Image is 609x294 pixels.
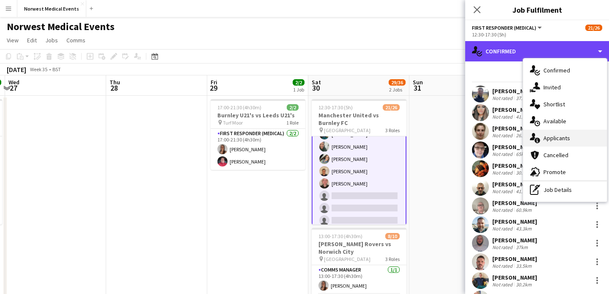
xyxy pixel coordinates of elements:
[514,225,533,232] div: 43.3km
[389,79,406,86] span: 29/36
[492,207,514,213] div: Not rated
[514,132,533,139] div: 26.6km
[465,41,609,61] div: Confirmed
[7,20,115,33] h1: Norwest Medical Events
[492,255,537,263] div: [PERSON_NAME]
[492,188,514,194] div: Not rated
[492,263,514,269] div: Not rated
[523,164,607,180] div: Promote
[472,25,543,31] button: First Responder (Medical)
[310,83,321,93] span: 30
[7,83,19,93] span: 27
[523,181,607,198] div: Job Details
[42,35,61,46] a: Jobs
[492,281,514,288] div: Not rated
[492,199,537,207] div: [PERSON_NAME]
[523,130,607,147] div: Applicants
[211,129,305,170] app-card-role: First Responder (Medical)2/217:00-21:30 (4h30m)[PERSON_NAME][PERSON_NAME]
[3,35,22,46] a: View
[383,104,400,111] span: 21/26
[472,25,536,31] span: First Responder (Medical)
[411,83,423,93] span: 31
[7,65,26,74] div: [DATE]
[492,225,514,232] div: Not rated
[110,78,120,86] span: Thu
[45,36,58,44] span: Jobs
[66,36,85,44] span: Comms
[492,151,514,157] div: Not rated
[52,66,61,72] div: BST
[523,113,607,130] div: Available
[492,162,537,169] div: [PERSON_NAME]
[293,86,304,93] div: 1 Job
[8,78,19,86] span: Wed
[492,95,514,101] div: Not rated
[413,78,423,86] span: Sun
[514,188,533,194] div: 41.7km
[389,86,405,93] div: 2 Jobs
[465,4,609,15] h3: Job Fulfilment
[514,281,533,288] div: 30.2km
[217,104,261,111] span: 17:00-21:30 (4h30m)
[7,36,19,44] span: View
[27,36,37,44] span: Edit
[492,236,537,244] div: [PERSON_NAME]
[108,83,120,93] span: 28
[523,147,607,164] div: Cancelled
[492,114,514,120] div: Not rated
[312,111,406,127] h3: Manchester United vs Burnley FC
[223,119,243,126] span: Turf Moor
[287,104,299,111] span: 2/2
[385,233,400,239] span: 8/10
[523,96,607,113] div: Shortlist
[24,35,40,46] a: Edit
[492,87,537,95] div: [PERSON_NAME]
[514,207,533,213] div: 60.9km
[514,95,533,101] div: 37.1km
[324,256,370,262] span: [GEOGRAPHIC_DATA]
[492,106,537,114] div: [PERSON_NAME]
[514,244,529,250] div: 37km
[514,169,533,176] div: 30.8km
[385,127,400,133] span: 3 Roles
[324,127,370,133] span: [GEOGRAPHIC_DATA]
[492,274,537,281] div: [PERSON_NAME]
[492,132,514,139] div: Not rated
[523,62,607,79] div: Confirmed
[585,25,602,31] span: 21/26
[211,111,305,119] h3: Burnley U21's vs Leeds U21's
[318,233,362,239] span: 13:00-17:30 (4h30m)
[523,79,607,96] div: Invited
[293,79,304,86] span: 2/2
[312,265,406,294] app-card-role: Comms Manager1/113:00-17:30 (4h30m)[PERSON_NAME]
[492,218,537,225] div: [PERSON_NAME]
[514,151,529,157] div: 65km
[492,244,514,250] div: Not rated
[514,263,533,269] div: 33.5km
[492,169,514,176] div: Not rated
[312,78,321,86] span: Sat
[385,256,400,262] span: 3 Roles
[286,119,299,126] span: 1 Role
[211,78,217,86] span: Fri
[17,0,86,17] button: Norwest Medical Events
[209,83,217,93] span: 29
[318,104,353,111] span: 12:30-17:30 (5h)
[63,35,89,46] a: Comms
[492,143,537,151] div: [PERSON_NAME]
[492,180,537,188] div: [PERSON_NAME]
[472,31,602,38] div: 12:30-17:30 (5h)
[312,240,406,255] h3: [PERSON_NAME] Rovers vs Norwich City
[211,99,305,170] app-job-card: 17:00-21:30 (4h30m)2/2Burnley U21's vs Leeds U21's Turf Moor1 RoleFirst Responder (Medical)2/217:...
[492,125,537,132] div: [PERSON_NAME]
[514,114,533,120] div: 41.7km
[312,99,406,225] app-job-card: 12:30-17:30 (5h)21/26Manchester United vs Burnley FC [GEOGRAPHIC_DATA]3 Roles[PERSON_NAME][PERSON...
[28,66,49,72] span: Week 35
